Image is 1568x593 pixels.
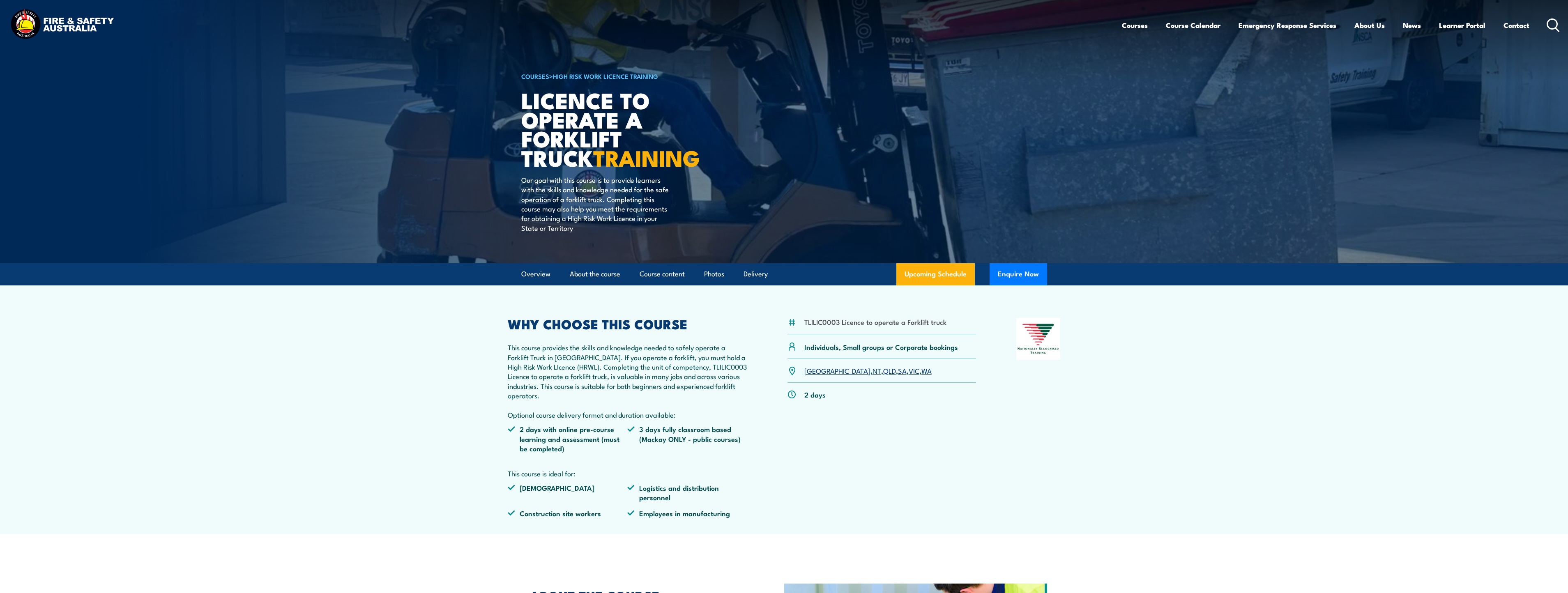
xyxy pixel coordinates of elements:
[521,263,550,285] a: Overview
[1354,14,1385,36] a: About Us
[804,390,826,399] p: 2 days
[873,365,881,375] a: NT
[921,365,932,375] a: WA
[521,71,549,80] a: COURSES
[508,469,748,478] p: This course is ideal for:
[883,365,896,375] a: QLD
[640,263,685,285] a: Course content
[744,263,768,285] a: Delivery
[553,71,658,80] a: High Risk Work Licence Training
[627,424,747,453] li: 3 days fully classroom based (Mackay ONLY - public courses)
[508,424,628,453] li: 2 days with online pre-course learning and assessment (must be completed)
[521,90,724,167] h1: Licence to operate a forklift truck
[909,365,919,375] a: VIC
[1166,14,1220,36] a: Course Calendar
[508,508,628,518] li: Construction site workers
[804,365,870,375] a: [GEOGRAPHIC_DATA]
[627,508,747,518] li: Employees in manufacturing
[898,365,907,375] a: SA
[804,366,932,375] p: , , , , ,
[521,175,671,232] p: Our goal with this course is to provide learners with the skills and knowledge needed for the saf...
[521,71,724,81] h6: >
[1016,318,1061,360] img: Nationally Recognised Training logo.
[804,342,958,352] p: Individuals, Small groups or Corporate bookings
[1239,14,1336,36] a: Emergency Response Services
[1122,14,1148,36] a: Courses
[990,263,1047,285] button: Enquire Now
[804,317,946,326] li: TLILIC0003 Licence to operate a Forklift truck
[896,263,975,285] a: Upcoming Schedule
[508,483,628,502] li: [DEMOGRAPHIC_DATA]
[1403,14,1421,36] a: News
[704,263,724,285] a: Photos
[508,342,748,419] p: This course provides the skills and knowledge needed to safely operate a Forklift Truck in [GEOGR...
[593,140,700,174] strong: TRAINING
[1504,14,1529,36] a: Contact
[570,263,620,285] a: About the course
[1439,14,1485,36] a: Learner Portal
[627,483,747,502] li: Logistics and distribution personnel
[508,318,748,329] h2: WHY CHOOSE THIS COURSE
